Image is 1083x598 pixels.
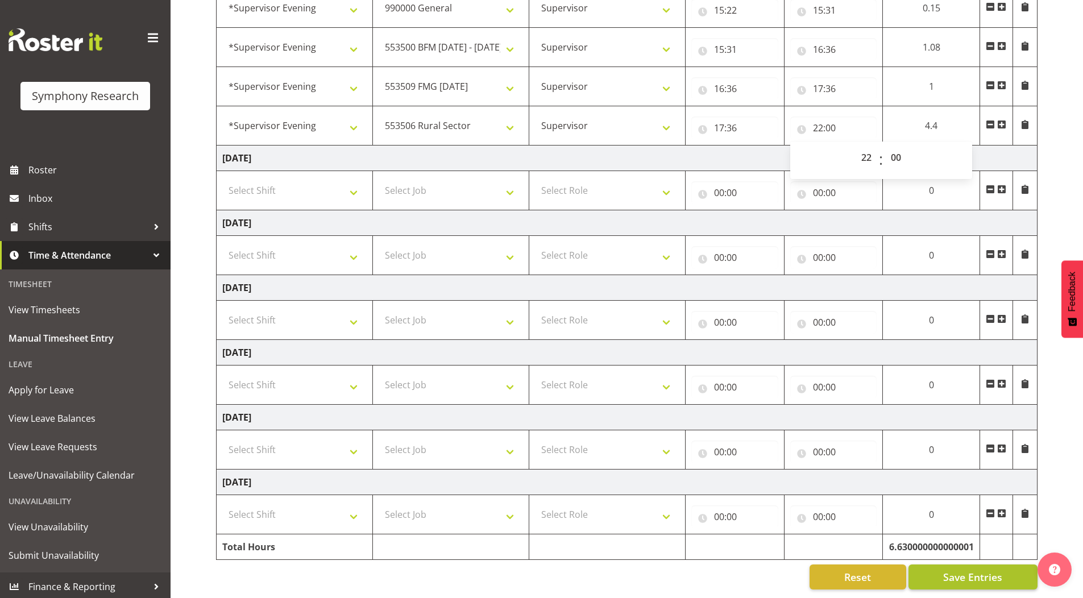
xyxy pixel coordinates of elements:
[28,161,165,178] span: Roster
[28,190,165,207] span: Inbox
[3,296,168,324] a: View Timesheets
[790,181,877,204] input: Click to select...
[28,247,148,264] span: Time & Attendance
[810,564,906,589] button: Reset
[691,181,778,204] input: Click to select...
[28,578,148,595] span: Finance & Reporting
[3,324,168,352] a: Manual Timesheet Entry
[217,146,1038,171] td: [DATE]
[3,489,168,513] div: Unavailability
[9,547,162,564] span: Submit Unavailability
[1067,272,1077,312] span: Feedback
[943,570,1002,584] span: Save Entries
[3,404,168,433] a: View Leave Balances
[883,67,980,106] td: 1
[1061,260,1083,338] button: Feedback - Show survey
[3,352,168,376] div: Leave
[883,366,980,405] td: 0
[691,311,778,334] input: Click to select...
[883,495,980,534] td: 0
[883,171,980,210] td: 0
[790,38,877,61] input: Click to select...
[28,218,148,235] span: Shifts
[3,376,168,404] a: Apply for Leave
[217,534,373,560] td: Total Hours
[691,117,778,139] input: Click to select...
[9,467,162,484] span: Leave/Unavailability Calendar
[217,470,1038,495] td: [DATE]
[9,518,162,535] span: View Unavailability
[3,272,168,296] div: Timesheet
[691,38,778,61] input: Click to select...
[883,301,980,340] td: 0
[844,570,871,584] span: Reset
[691,505,778,528] input: Click to select...
[790,505,877,528] input: Click to select...
[1049,564,1060,575] img: help-xxl-2.png
[3,461,168,489] a: Leave/Unavailability Calendar
[9,438,162,455] span: View Leave Requests
[3,541,168,570] a: Submit Unavailability
[790,246,877,269] input: Click to select...
[879,146,883,175] span: :
[790,77,877,100] input: Click to select...
[9,330,162,347] span: Manual Timesheet Entry
[217,210,1038,236] td: [DATE]
[691,246,778,269] input: Click to select...
[32,88,139,105] div: Symphony Research
[9,410,162,427] span: View Leave Balances
[217,405,1038,430] td: [DATE]
[691,376,778,398] input: Click to select...
[9,28,102,51] img: Rosterit website logo
[883,534,980,560] td: 6.630000000000001
[3,433,168,461] a: View Leave Requests
[883,106,980,146] td: 4.4
[883,28,980,67] td: 1.08
[908,564,1038,589] button: Save Entries
[9,381,162,398] span: Apply for Leave
[790,376,877,398] input: Click to select...
[790,311,877,334] input: Click to select...
[790,117,877,139] input: Click to select...
[217,340,1038,366] td: [DATE]
[9,301,162,318] span: View Timesheets
[217,275,1038,301] td: [DATE]
[883,236,980,275] td: 0
[3,513,168,541] a: View Unavailability
[883,430,980,470] td: 0
[691,77,778,100] input: Click to select...
[691,441,778,463] input: Click to select...
[790,441,877,463] input: Click to select...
